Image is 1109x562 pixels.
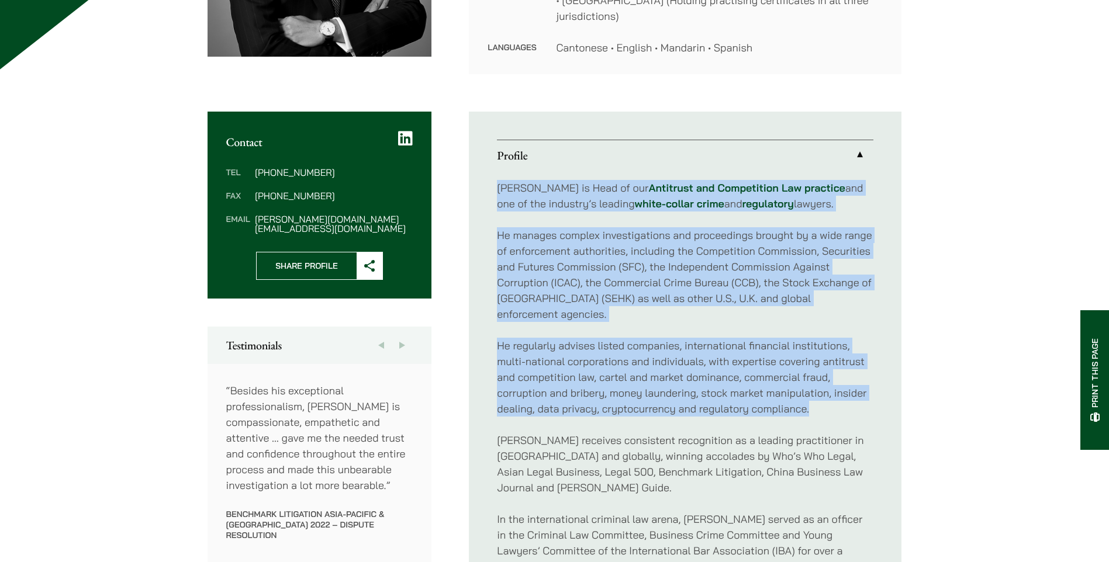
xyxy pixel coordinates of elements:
dt: Tel [226,168,250,191]
button: Next [392,327,413,364]
dd: Cantonese • English • Mandarin • Spanish [556,40,883,55]
a: white-collar crime [635,197,724,210]
dt: Fax [226,191,250,214]
p: He manages complex investigations and proceedings brought by a wide range of enforcement authorit... [497,227,873,322]
p: [PERSON_NAME] receives consistent recognition as a leading practitioner in [GEOGRAPHIC_DATA] and ... [497,432,873,495]
p: Benchmark Litigation Asia-Pacific & [GEOGRAPHIC_DATA] 2022 – Dispute Resolution [226,509,413,540]
a: Antitrust and Competition Law practice [648,181,845,195]
span: Share Profile [257,252,357,279]
dd: [PERSON_NAME][DOMAIN_NAME][EMAIL_ADDRESS][DOMAIN_NAME] [255,214,413,233]
dd: [PHONE_NUMBER] [255,168,413,177]
p: “Besides his exceptional professionalism, [PERSON_NAME] is compassionate, empathetic and attentiv... [226,383,413,493]
dt: Languages [488,40,537,55]
a: LinkedIn [398,130,413,147]
a: regulatory [742,197,794,210]
p: [PERSON_NAME] is Head of our and one of the industry’s leading and lawyers. [497,180,873,211]
h2: Contact [226,135,413,149]
dd: [PHONE_NUMBER] [255,191,413,200]
button: Previous [371,327,392,364]
button: Share Profile [256,252,383,280]
h2: Testimonials [226,338,413,352]
dt: Email [226,214,250,233]
p: He regularly advises listed companies, international financial institutions, multi-national corpo... [497,338,873,417]
a: Profile [497,140,873,171]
